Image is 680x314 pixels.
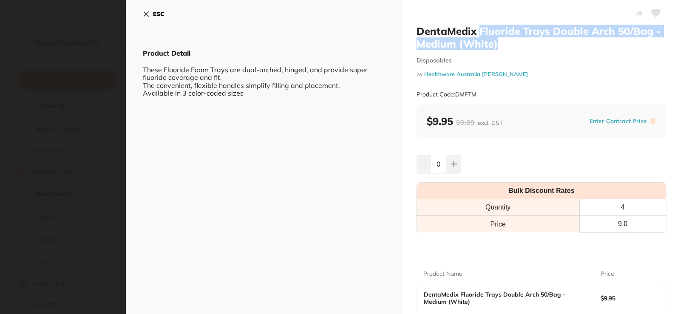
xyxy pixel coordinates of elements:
th: 9.0 [579,216,666,232]
b: Product Detail [143,49,190,57]
span: $9.09 [456,118,475,127]
th: 4 [579,199,666,216]
p: Product Name [423,270,462,278]
a: Healthware Australia [PERSON_NAME] [424,71,528,77]
b: $9.95 [601,295,654,302]
h2: DentaMedix Fluoride Trays Double Arch 50/Bag - Medium (White) [416,25,666,50]
span: excl. GST [478,119,503,127]
small: by [416,71,666,77]
div: These Fluoride Foam Trays are dual-arched, hinged, and provide super fluoride coverage and fit. T... [143,58,386,97]
small: Disposables [416,57,666,64]
small: Product Code: DMFTM [416,91,476,98]
button: ESC [143,7,164,21]
label: i [649,118,656,124]
td: Price [417,216,579,232]
button: Enter Contract Price [587,117,649,125]
th: Quantity [417,199,579,216]
p: Price [601,270,614,278]
b: ESC [153,10,164,18]
th: Bulk Discount Rates [417,183,666,199]
b: $9.95 [427,115,503,127]
b: DentaMedix Fluoride Trays Double Arch 50/Bag - Medium (White) [424,291,583,305]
